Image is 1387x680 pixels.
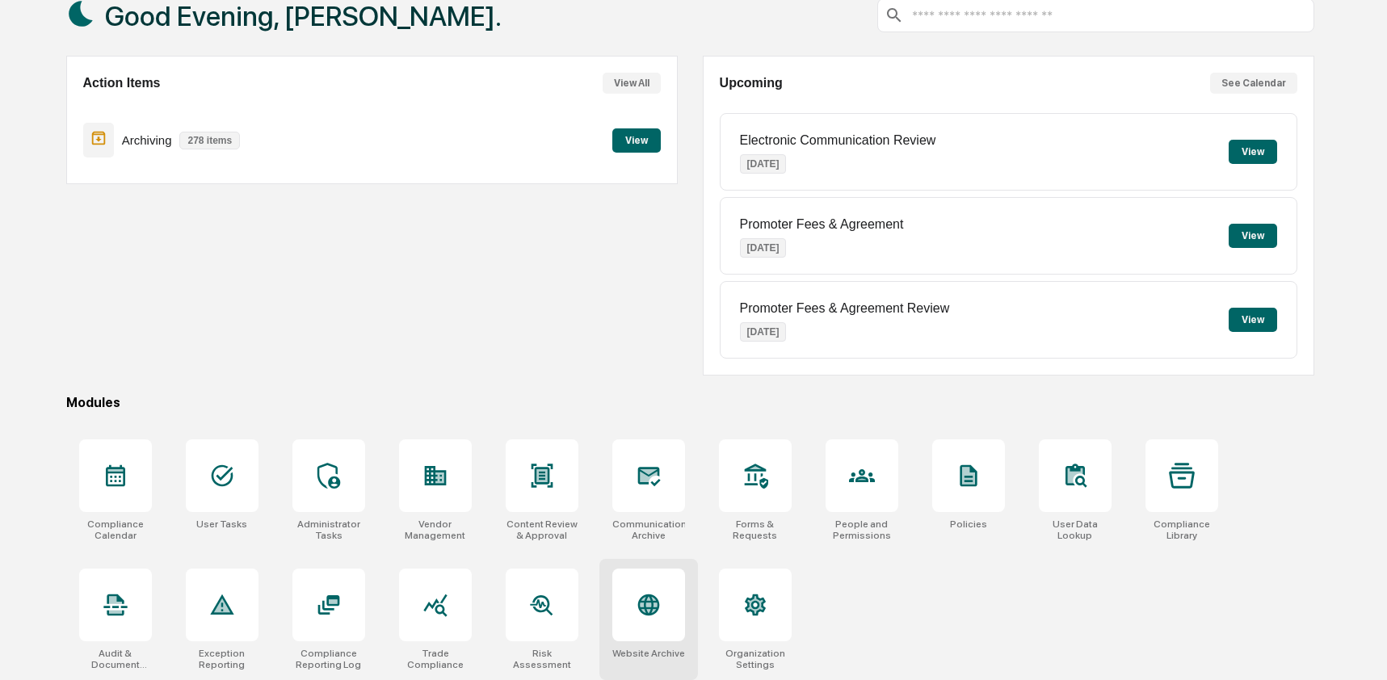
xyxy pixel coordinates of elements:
p: 278 items [179,132,240,149]
div: Modules [66,395,1314,410]
button: View [1229,224,1277,248]
div: Trade Compliance [399,648,472,670]
h2: Action Items [83,76,161,90]
a: Powered byPylon [114,514,195,527]
div: Policies [950,518,987,530]
div: Audit & Document Logs [79,648,152,670]
div: Exception Reporting [186,648,258,670]
div: Compliance Reporting Log [292,648,365,670]
h2: Upcoming [720,76,783,90]
button: View [1229,308,1277,332]
div: Risk Assessment [506,648,578,670]
p: Archiving [122,133,172,147]
p: Promoter Fees & Agreement [740,217,904,232]
div: Administrator Tasks [292,518,365,541]
button: View [1229,140,1277,164]
div: People and Permissions [826,518,898,541]
p: [DATE] [740,322,787,342]
div: Organization Settings [719,648,792,670]
p: Electronic Communication Review [740,133,936,148]
button: View [612,128,661,153]
button: View All [603,73,661,94]
div: Compliance Library [1145,518,1218,541]
p: [DATE] [740,238,787,258]
a: View [612,132,661,147]
p: [DATE] [740,154,787,174]
div: Communications Archive [612,518,685,541]
div: User Tasks [196,518,247,530]
div: Forms & Requests [719,518,792,541]
div: User Data Lookup [1039,518,1112,541]
div: Content Review & Approval [506,518,578,541]
p: Promoter Fees & Agreement Review [740,301,950,316]
div: Compliance Calendar [79,518,152,541]
div: Website Archive [612,648,685,659]
button: See Calendar [1210,73,1297,94]
span: Pylon [161,514,195,527]
div: Vendor Management [399,518,472,541]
